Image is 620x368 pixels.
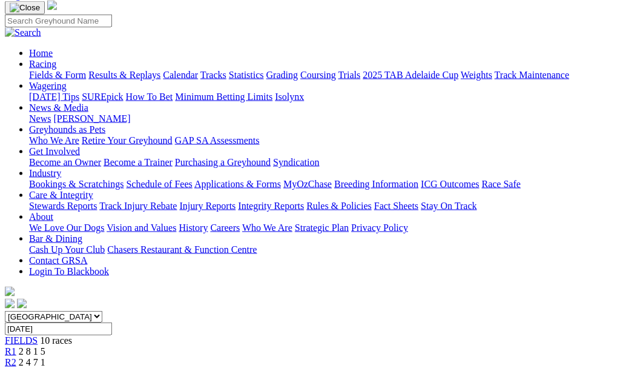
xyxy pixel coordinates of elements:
[29,92,615,102] div: Wagering
[107,222,176,233] a: Vision and Values
[88,70,160,80] a: Results & Replays
[179,222,208,233] a: History
[29,59,56,69] a: Racing
[29,124,105,135] a: Greyhounds as Pets
[495,70,569,80] a: Track Maintenance
[5,323,112,335] input: Select date
[295,222,349,233] a: Strategic Plan
[179,201,236,211] a: Injury Reports
[29,81,67,91] a: Wagering
[29,168,61,178] a: Industry
[338,70,360,80] a: Trials
[29,244,615,255] div: Bar & Dining
[29,102,88,113] a: News & Media
[29,201,615,212] div: Care & Integrity
[29,201,97,211] a: Stewards Reports
[17,299,27,309] img: twitter.svg
[175,135,260,146] a: GAP SA Assessments
[200,70,226,80] a: Tracks
[229,70,264,80] a: Statistics
[99,201,177,211] a: Track Injury Rebate
[107,244,257,255] a: Chasers Restaurant & Function Centre
[10,3,40,13] img: Close
[334,179,418,189] a: Breeding Information
[29,70,86,80] a: Fields & Form
[29,179,124,189] a: Bookings & Scratchings
[5,27,41,38] img: Search
[29,266,109,276] a: Login To Blackbook
[351,222,408,233] a: Privacy Policy
[421,201,477,211] a: Stay On Track
[126,92,173,102] a: How To Bet
[421,179,479,189] a: ICG Outcomes
[275,92,304,102] a: Isolynx
[19,346,45,356] span: 2 8 1 5
[374,201,418,211] a: Fact Sheets
[29,146,80,156] a: Get Involved
[175,157,271,167] a: Purchasing a Greyhound
[210,222,240,233] a: Careers
[29,48,53,58] a: Home
[29,190,93,200] a: Care & Integrity
[194,179,281,189] a: Applications & Forms
[266,70,298,80] a: Grading
[5,299,15,309] img: facebook.svg
[5,335,38,346] a: FIELDS
[29,179,615,190] div: Industry
[29,222,104,233] a: We Love Our Dogs
[5,1,45,15] button: Toggle navigation
[53,113,130,124] a: [PERSON_NAME]
[47,1,57,10] img: logo-grsa-white.png
[29,157,101,167] a: Become an Owner
[29,244,105,255] a: Cash Up Your Club
[300,70,336,80] a: Coursing
[175,92,272,102] a: Minimum Betting Limits
[163,70,198,80] a: Calendar
[29,135,615,146] div: Greyhounds as Pets
[363,70,458,80] a: 2025 TAB Adelaide Cup
[29,113,51,124] a: News
[82,92,123,102] a: SUREpick
[29,135,79,146] a: Who We Are
[5,357,16,367] a: R2
[19,357,45,367] span: 2 4 7 1
[29,255,87,266] a: Contact GRSA
[104,157,173,167] a: Become a Trainer
[283,179,332,189] a: MyOzChase
[29,113,615,124] div: News & Media
[29,92,79,102] a: [DATE] Tips
[5,346,16,356] a: R1
[461,70,492,80] a: Weights
[126,179,192,189] a: Schedule of Fees
[242,222,292,233] a: Who We Are
[481,179,520,189] a: Race Safe
[29,222,615,233] div: About
[5,15,112,27] input: Search
[82,135,173,146] a: Retire Your Greyhound
[238,201,304,211] a: Integrity Reports
[306,201,372,211] a: Rules & Policies
[5,287,15,296] img: logo-grsa-white.png
[273,157,319,167] a: Syndication
[29,233,82,244] a: Bar & Dining
[29,212,53,222] a: About
[40,335,72,346] span: 10 races
[29,157,615,168] div: Get Involved
[29,70,615,81] div: Racing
